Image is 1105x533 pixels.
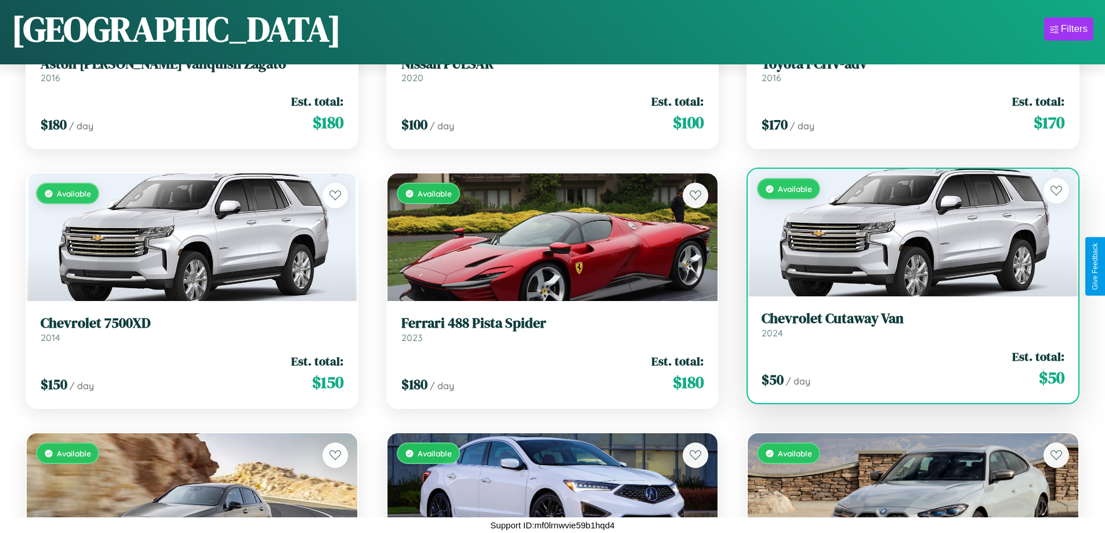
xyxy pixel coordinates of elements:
[762,327,783,339] span: 2024
[41,56,343,72] h3: Aston [PERSON_NAME] Vanquish Zagato
[41,115,67,134] span: $ 180
[1012,348,1064,365] span: Est. total:
[418,188,452,198] span: Available
[12,5,341,53] h1: [GEOGRAPHIC_DATA]
[41,375,67,394] span: $ 150
[651,93,704,110] span: Est. total:
[312,371,343,394] span: $ 150
[41,56,343,84] a: Aston [PERSON_NAME] Vanquish Zagato2016
[762,370,784,389] span: $ 50
[1012,93,1064,110] span: Est. total:
[778,448,812,458] span: Available
[651,353,704,369] span: Est. total:
[430,380,454,391] span: / day
[762,115,788,134] span: $ 170
[69,120,93,132] span: / day
[401,115,427,134] span: $ 100
[57,188,91,198] span: Available
[762,72,781,84] span: 2016
[41,315,343,343] a: Chevrolet 7500XD2014
[41,72,60,84] span: 2016
[1034,111,1064,134] span: $ 170
[313,111,343,134] span: $ 180
[291,353,343,369] span: Est. total:
[762,310,1064,339] a: Chevrolet Cutaway Van2024
[401,315,704,343] a: Ferrari 488 Pista Spider2023
[401,375,427,394] span: $ 180
[778,184,812,194] span: Available
[1039,366,1064,389] span: $ 50
[786,375,810,387] span: / day
[1091,243,1099,290] div: Give Feedback
[418,448,452,458] span: Available
[790,120,814,132] span: / day
[490,517,614,533] p: Support ID: mf0lrnwvie59b1hqd4
[1044,17,1093,41] button: Filters
[762,56,1064,84] a: Toyota FCHV-adv2016
[401,72,423,84] span: 2020
[401,332,422,343] span: 2023
[57,448,91,458] span: Available
[401,56,704,84] a: Nissan PULSAR2020
[762,310,1064,327] h3: Chevrolet Cutaway Van
[291,93,343,110] span: Est. total:
[430,120,454,132] span: / day
[70,380,94,391] span: / day
[1061,23,1088,35] div: Filters
[401,315,704,332] h3: Ferrari 488 Pista Spider
[673,371,704,394] span: $ 180
[41,332,60,343] span: 2014
[41,315,343,332] h3: Chevrolet 7500XD
[673,111,704,134] span: $ 100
